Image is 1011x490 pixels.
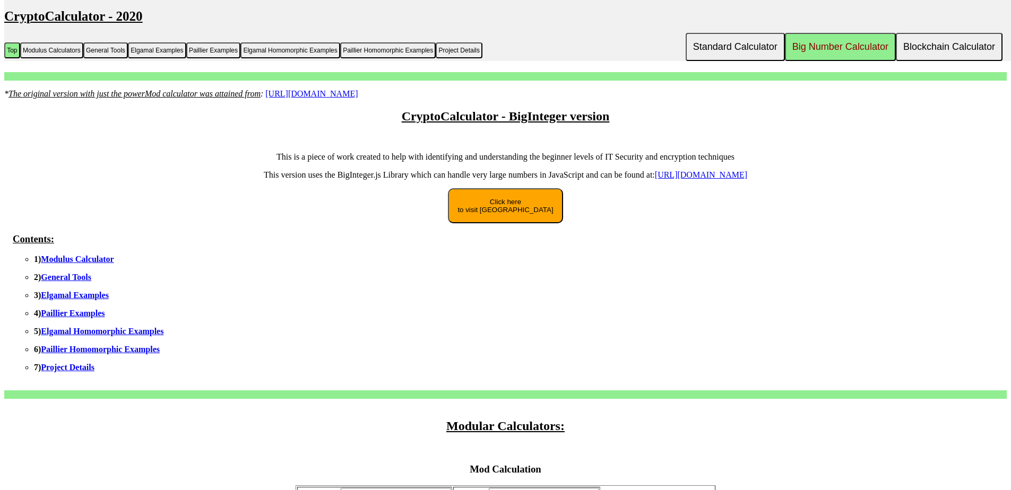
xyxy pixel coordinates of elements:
button: Paillier Examples [186,42,240,58]
button: Paillier Homomorphic Examples [340,42,436,58]
button: Top [4,42,20,58]
b: 5) [34,327,163,336]
a: [URL][DOMAIN_NAME] [655,170,747,179]
button: Elgamal Examples [128,42,186,58]
p: This is a piece of work created to help with identifying and understanding the beginner levels of... [4,152,1007,162]
button: General Tools [83,42,128,58]
b: 7) [34,363,94,372]
button: Modulus Calculators [20,42,83,58]
h3: Mod Calculation [4,463,1007,475]
a: [URL][DOMAIN_NAME] [265,89,358,98]
u: Modular Calculators: [446,419,565,433]
button: Project Details [436,42,482,58]
u: Contents: [13,233,54,244]
a: Paillier Homomorphic Examples [41,345,160,354]
a: Project Details [41,363,94,372]
b: 4) [34,309,105,318]
u: CryptoCalculator - BigInteger version [402,109,610,123]
b: 1) [34,255,114,264]
u: The original version with just the powerMod calculator was attained from [8,89,261,98]
button: Click hereto visit [GEOGRAPHIC_DATA] [448,188,563,223]
button: Blockchain Calculator [896,33,1003,61]
button: Elgamal Homomorphic Examples [240,42,340,58]
b: 6) [34,345,160,354]
b: 2) [34,273,91,282]
u: CryptoCalculator - 2020 [4,9,143,23]
a: Elgamal Examples [41,291,109,300]
b: 3) [34,291,109,300]
button: Standard Calculator [686,33,785,61]
a: Paillier Examples [41,309,105,318]
a: General Tools [41,273,91,282]
a: Modulus Calculator [41,255,114,264]
a: Elgamal Homomorphic Examples [41,327,163,336]
p: This version uses the BigInteger.js Library which can handle very large numbers in JavaScript and... [4,170,1007,180]
button: Big Number Calculator [785,33,896,61]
